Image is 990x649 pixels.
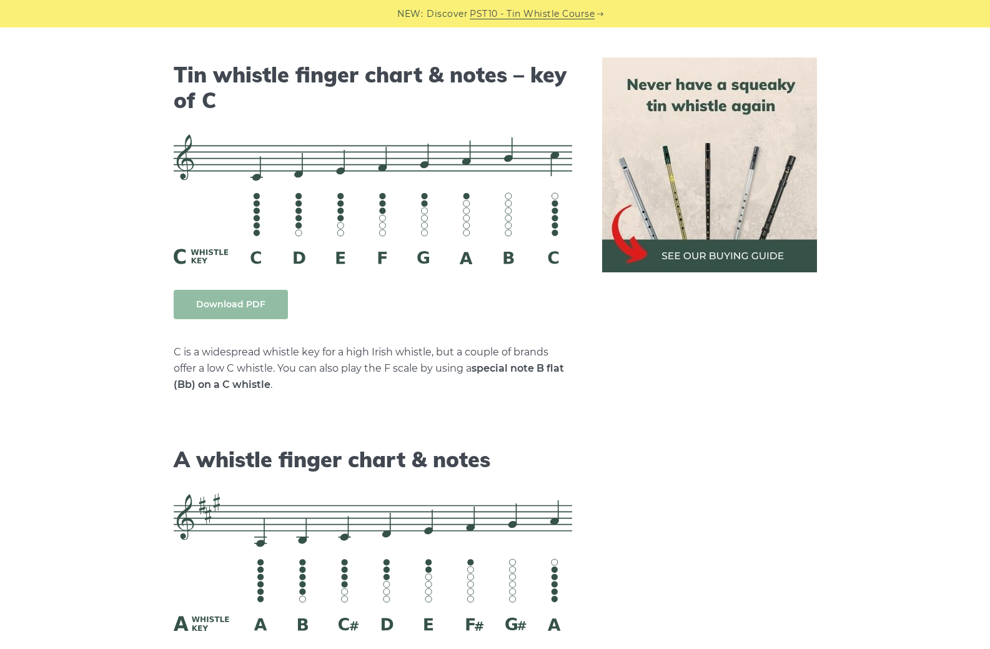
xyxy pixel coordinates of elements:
a: Download PDF [174,290,288,319]
span: NEW: [397,7,423,21]
img: C Whistle Fingering Chart And Notes [174,134,572,264]
h2: Tin whistle finger chart & notes – key of C [174,62,572,114]
p: C is a widespread whistle key for a high Irish whistle, but a couple of brands offer a low C whis... [174,344,572,393]
img: A Whistle Fingering Chart And Notes [174,493,572,631]
a: PST10 - Tin Whistle Course [470,7,595,21]
span: Discover [427,7,468,21]
img: tin whistle buying guide [602,57,817,272]
h2: A whistle finger chart & notes [174,447,572,473]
